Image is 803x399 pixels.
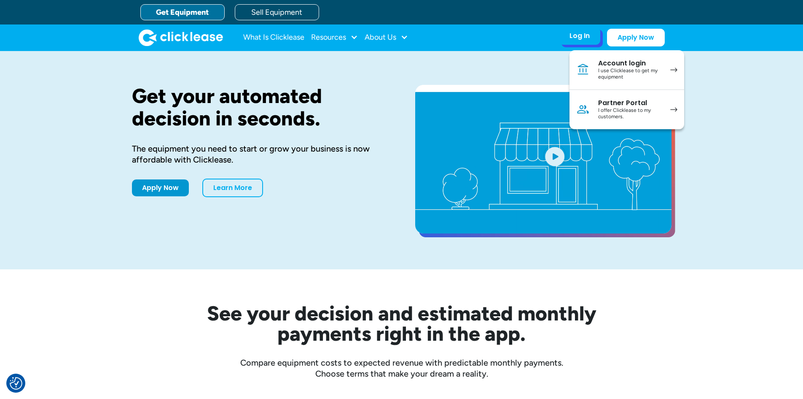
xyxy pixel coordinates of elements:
[166,303,638,344] h2: See your decision and estimated monthly payments right in the app.
[569,32,590,40] div: Log In
[132,357,671,379] div: Compare equipment costs to expected revenue with predictable monthly payments. Choose terms that ...
[607,29,665,46] a: Apply Now
[235,4,319,20] a: Sell Equipment
[311,29,358,46] div: Resources
[569,50,684,129] nav: Log In
[365,29,408,46] div: About Us
[10,377,22,390] img: Revisit consent button
[243,29,304,46] a: What Is Clicklease
[132,143,388,165] div: The equipment you need to start or grow your business is now affordable with Clicklease.
[670,107,677,112] img: arrow
[598,68,662,81] div: I use Clicklease to get my equipment
[415,85,671,233] a: open lightbox
[598,59,662,68] div: Account login
[576,63,590,76] img: Bank icon
[140,4,225,20] a: Get Equipment
[569,90,684,129] a: Partner PortalI offer Clicklease to my customers.
[139,29,223,46] img: Clicklease logo
[543,144,566,168] img: Blue play button logo on a light blue circular background
[576,103,590,116] img: Person icon
[598,107,662,120] div: I offer Clicklease to my customers.
[132,179,189,196] a: Apply Now
[598,99,662,107] div: Partner Portal
[10,377,22,390] button: Consent Preferences
[139,29,223,46] a: home
[132,85,388,130] h1: Get your automated decision in seconds.
[670,68,677,72] img: arrow
[569,50,684,90] a: Account loginI use Clicklease to get my equipment
[202,179,263,197] a: Learn More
